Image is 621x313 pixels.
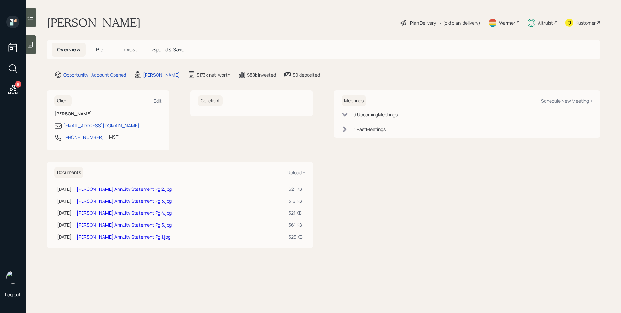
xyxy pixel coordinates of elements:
[541,98,593,104] div: Schedule New Meeting +
[143,71,180,78] div: [PERSON_NAME]
[122,46,137,53] span: Invest
[15,81,21,88] div: 9
[154,98,162,104] div: Edit
[57,46,81,53] span: Overview
[57,210,71,216] div: [DATE]
[342,95,366,106] h6: Meetings
[198,95,223,106] h6: Co-client
[54,167,83,178] h6: Documents
[77,186,172,192] a: [PERSON_NAME] Annuity Statement Pg 2.jpg
[63,134,104,141] div: [PHONE_NUMBER]
[353,126,386,133] div: 4 Past Meeting s
[247,71,276,78] div: $88k invested
[5,291,21,297] div: Log out
[109,134,118,140] div: MST
[54,95,72,106] h6: Client
[576,19,596,26] div: Kustomer
[77,222,172,228] a: [PERSON_NAME] Annuity Statement Pg 5.jpg
[57,221,71,228] div: [DATE]
[63,122,139,129] div: [EMAIL_ADDRESS][DOMAIN_NAME]
[77,210,172,216] a: [PERSON_NAME] Annuity Statement Pg 4.jpg
[289,221,303,228] div: 561 KB
[57,198,71,204] div: [DATE]
[499,19,515,26] div: Warmer
[353,111,398,118] div: 0 Upcoming Meeting s
[57,233,71,240] div: [DATE]
[77,198,172,204] a: [PERSON_NAME] Annuity Statement Pg 3.jpg
[289,210,303,216] div: 521 KB
[47,16,141,30] h1: [PERSON_NAME]
[54,111,162,117] h6: [PERSON_NAME]
[77,234,170,240] a: [PERSON_NAME] Annuity Statement Pg 1.jpg
[289,186,303,192] div: 621 KB
[287,169,305,176] div: Upload +
[293,71,320,78] div: $0 deposited
[152,46,184,53] span: Spend & Save
[96,46,107,53] span: Plan
[197,71,230,78] div: $173k net-worth
[63,71,126,78] div: Opportunity · Account Opened
[410,19,436,26] div: Plan Delivery
[57,186,71,192] div: [DATE]
[289,198,303,204] div: 519 KB
[538,19,553,26] div: Altruist
[439,19,480,26] div: • (old plan-delivery)
[289,233,303,240] div: 525 KB
[6,271,19,284] img: james-distasi-headshot.png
